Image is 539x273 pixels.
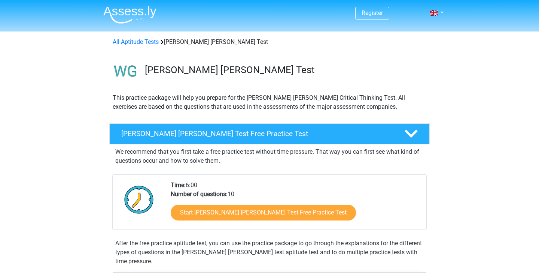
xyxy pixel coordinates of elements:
[120,181,158,218] img: Clock
[103,6,156,24] img: Assessly
[110,55,141,87] img: watson glaser test
[112,239,427,266] div: After the free practice aptitude test, you can use the practice package to go through the explana...
[121,129,392,138] h4: [PERSON_NAME] [PERSON_NAME] Test Free Practice Test
[106,123,433,144] a: [PERSON_NAME] [PERSON_NAME] Test Free Practice Test
[113,93,426,111] p: This practice package will help you prepare for the [PERSON_NAME] [PERSON_NAME] Critical Thinking...
[362,9,383,16] a: Register
[171,190,228,198] b: Number of questions:
[165,181,426,229] div: 6:00 10
[171,181,186,189] b: Time:
[113,38,159,45] a: All Aptitude Tests
[110,37,429,46] div: [PERSON_NAME] [PERSON_NAME] Test
[115,147,424,165] p: We recommend that you first take a free practice test without time pressure. That way you can fir...
[171,205,356,220] a: Start [PERSON_NAME] [PERSON_NAME] Test Free Practice Test
[145,64,424,76] h3: [PERSON_NAME] [PERSON_NAME] Test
